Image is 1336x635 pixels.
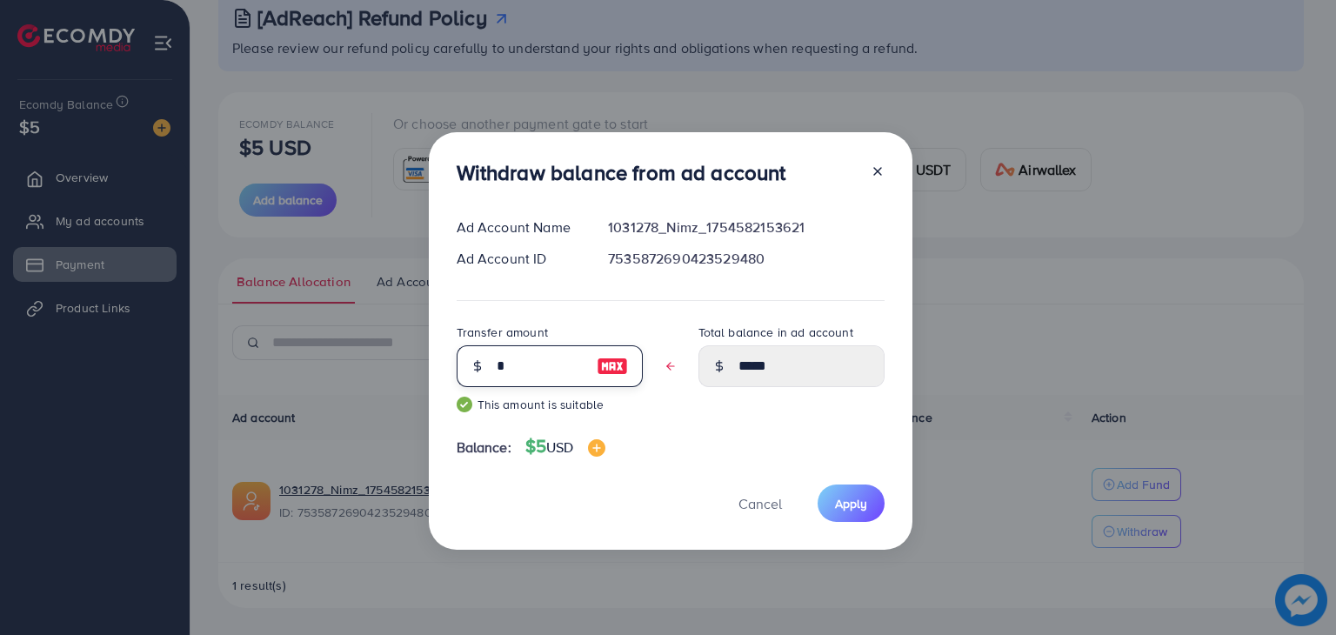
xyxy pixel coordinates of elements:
h3: Withdraw balance from ad account [457,160,786,185]
button: Cancel [717,485,804,522]
span: Apply [835,495,867,512]
span: USD [546,438,573,457]
div: Ad Account ID [443,249,595,269]
h4: $5 [525,436,605,458]
small: This amount is suitable [457,396,643,413]
img: image [588,439,605,457]
div: 7535872690423529480 [594,249,898,269]
label: Transfer amount [457,324,548,341]
img: guide [457,397,472,412]
button: Apply [818,485,885,522]
span: Balance: [457,438,511,458]
span: Cancel [738,494,782,513]
label: Total balance in ad account [698,324,853,341]
div: Ad Account Name [443,217,595,237]
img: image [597,356,628,377]
div: 1031278_Nimz_1754582153621 [594,217,898,237]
